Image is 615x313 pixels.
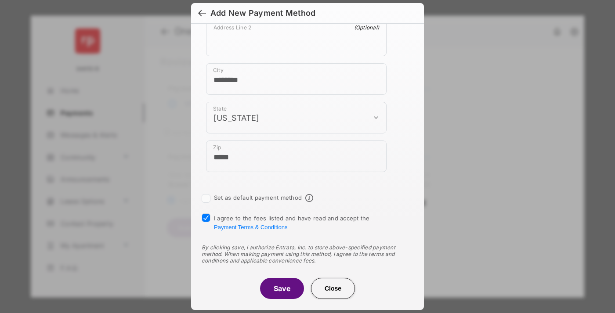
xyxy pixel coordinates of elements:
div: payment_method_screening[postal_addresses][administrativeArea] [206,102,387,133]
span: I agree to the fees listed and have read and accept the [214,215,370,230]
button: Close [311,278,355,299]
div: payment_method_screening[postal_addresses][postalCode] [206,140,387,172]
div: By clicking save, I authorize Entrata, Inc. to store above-specified payment method. When making ... [202,244,413,264]
button: Save [260,278,304,299]
span: Default payment method info [305,194,313,202]
label: Set as default payment method [214,194,302,201]
div: payment_method_screening[postal_addresses][locality] [206,63,387,95]
div: Add New Payment Method [210,8,315,18]
div: payment_method_screening[postal_addresses][addressLine2] [206,20,387,56]
button: I agree to the fees listed and have read and accept the [214,224,287,230]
